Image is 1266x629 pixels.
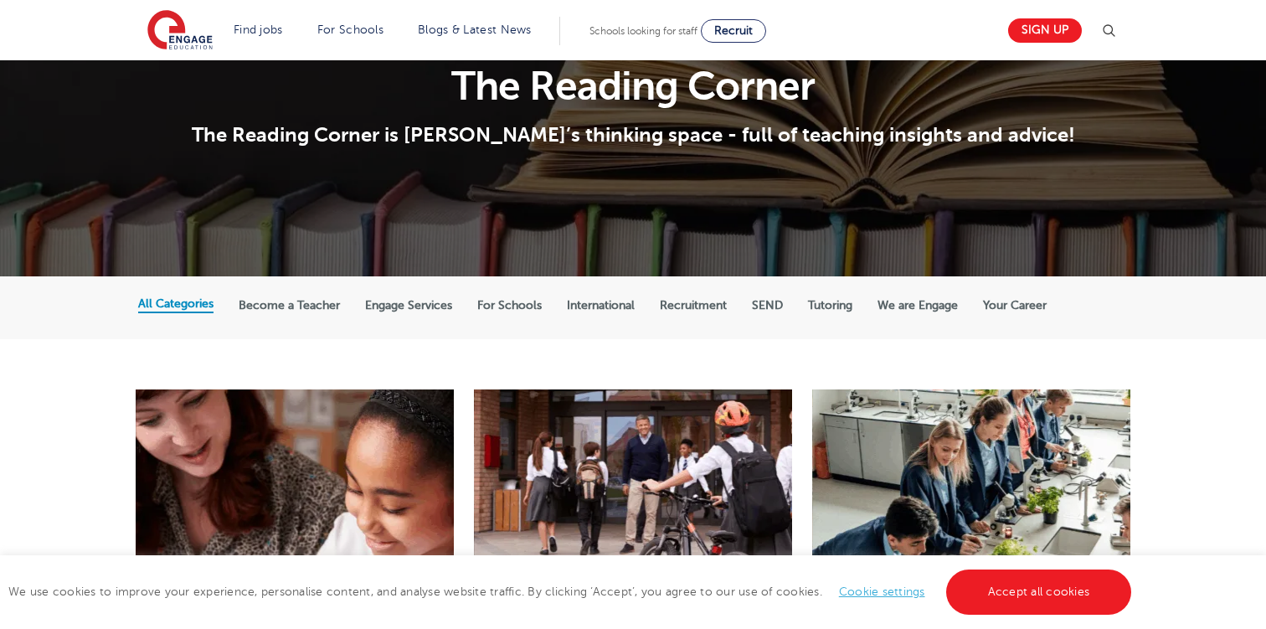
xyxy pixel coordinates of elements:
a: Accept all cookies [946,570,1132,615]
label: All Categories [138,296,214,312]
label: For Schools [477,298,542,313]
label: We are Engage [877,298,958,313]
label: Become a Teacher [239,298,340,313]
p: The Reading Corner is [PERSON_NAME]’s thinking space - full of teaching insights and advice! [138,122,1129,147]
h1: The Reading Corner [138,66,1129,106]
span: Schools looking for staff [589,25,697,37]
a: For Schools [317,23,383,36]
a: Sign up [1008,18,1082,43]
label: International [567,298,635,313]
label: Engage Services [365,298,452,313]
span: We use cookies to improve your experience, personalise content, and analyse website traffic. By c... [8,585,1135,598]
a: Find jobs [234,23,283,36]
label: SEND [752,298,783,313]
img: Engage Education [147,10,213,52]
label: Recruitment [660,298,727,313]
a: Cookie settings [839,585,925,598]
a: Blogs & Latest News [418,23,532,36]
a: Recruit [701,19,766,43]
label: Your Career [983,298,1047,313]
label: Tutoring [808,298,852,313]
span: Recruit [714,24,753,37]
